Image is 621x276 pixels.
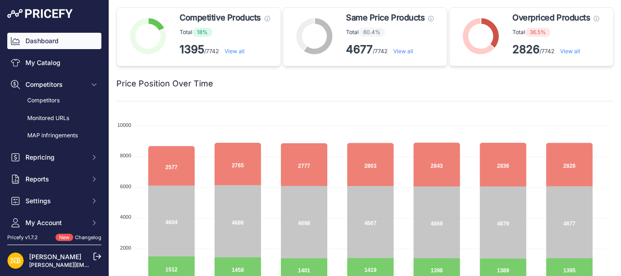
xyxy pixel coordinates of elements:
p: Total [180,28,270,37]
button: Competitors [7,76,101,93]
a: View all [393,48,413,55]
tspan: 6000 [120,184,131,189]
strong: 4677 [346,43,373,56]
p: /7742 [346,42,434,57]
strong: 2826 [512,43,540,56]
a: My Catalog [7,55,101,71]
a: Changelog [75,234,101,241]
h2: Price Position Over Time [116,77,213,90]
strong: 1395 [180,43,204,56]
a: View all [560,48,580,55]
span: New [55,234,73,241]
button: Repricing [7,149,101,166]
a: MAP infringements [7,128,101,144]
a: Monitored URLs [7,110,101,126]
tspan: 10000 [117,122,131,128]
a: Dashboard [7,33,101,49]
a: View all [225,48,245,55]
tspan: 4000 [120,214,131,220]
span: Competitors [25,80,85,89]
img: Pricefy Logo [7,9,73,18]
button: My Account [7,215,101,231]
a: Competitors [7,93,101,109]
button: Reports [7,171,101,187]
tspan: 8000 [120,153,131,158]
p: Total [346,28,434,37]
span: My Account [25,218,85,227]
p: /7742 [180,42,270,57]
span: Settings [25,196,85,206]
span: Overpriced Products [512,11,590,24]
span: 36.5% [525,28,551,37]
span: 60.4% [359,28,385,37]
a: [PERSON_NAME] [29,253,81,261]
a: [PERSON_NAME][EMAIL_ADDRESS][DOMAIN_NAME] [29,261,169,268]
span: Repricing [25,153,85,162]
div: Pricefy v1.7.2 [7,234,38,241]
tspan: 2000 [120,245,131,251]
p: /7742 [512,42,599,57]
span: 18% [192,28,212,37]
span: Reports [25,175,85,184]
span: Same Price Products [346,11,425,24]
p: Total [512,28,599,37]
button: Settings [7,193,101,209]
span: Competitive Products [180,11,261,24]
